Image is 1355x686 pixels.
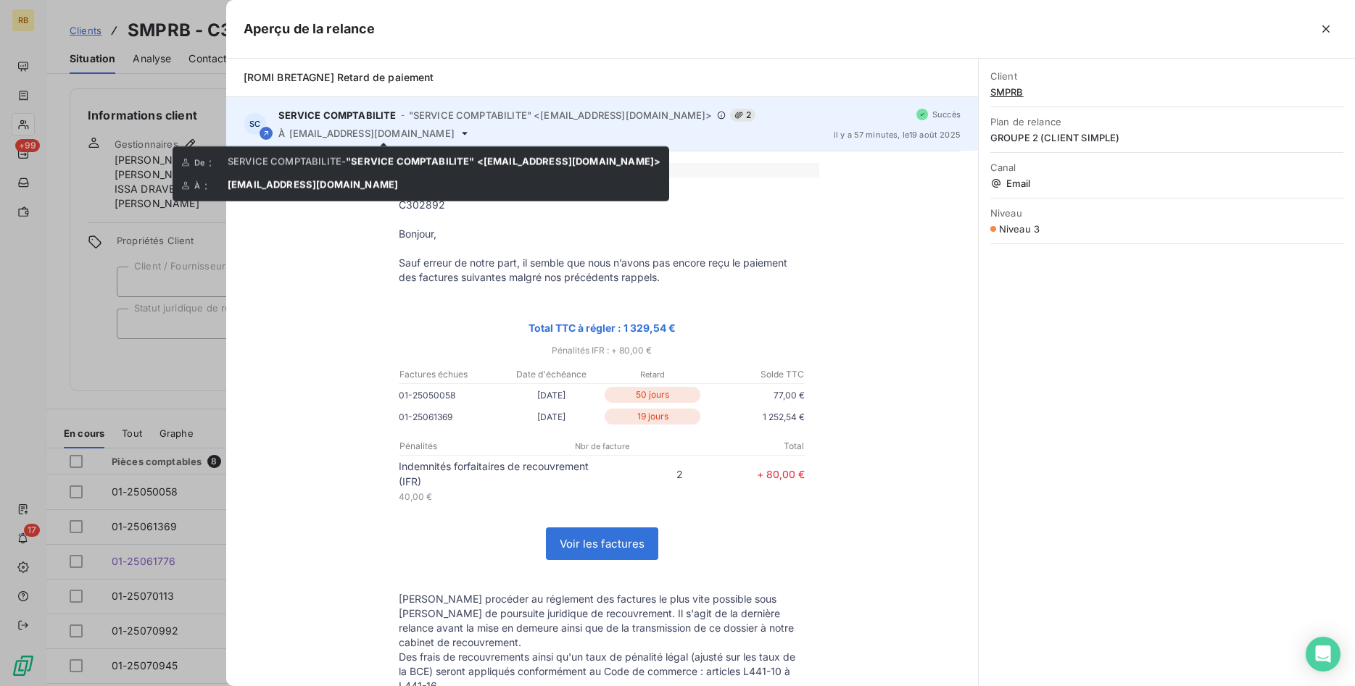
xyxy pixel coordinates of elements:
[181,178,228,193] div: :
[278,109,397,121] span: SERVICE COMPTABILITE
[399,459,602,489] p: Indemnités forfaitaires de recouvrement (IFR)
[602,467,683,482] p: 2
[244,71,434,83] span: [ROMI BRETAGNE] Retard de paiement
[289,127,455,139] span: [EMAIL_ADDRESS][DOMAIN_NAME]
[401,111,405,120] span: -
[990,162,1343,173] span: Canal
[990,86,1343,98] span: SMPRB
[999,223,1040,235] span: Niveau 3
[399,198,805,212] p: C302892
[346,155,660,167] span: "SERVICE COMPTABILITE" <[EMAIL_ADDRESS][DOMAIN_NAME]>
[228,155,660,167] span: -
[500,409,602,424] p: [DATE]
[990,132,1343,143] span: GROUPE 2 (CLIENT SIMPLE)
[500,388,602,403] p: [DATE]
[399,592,805,650] p: [PERSON_NAME] procéder au réglement des factures le plus vite possible sous [PERSON_NAME] de pour...
[703,388,805,403] p: 77,00 €
[228,155,341,167] span: SERVICE COMPTABILITE
[399,440,534,453] p: Pénalités
[834,130,961,139] span: il y a 57 minutes , le 19 août 2025
[278,127,285,139] span: À
[683,467,805,482] p: + 80,00 €
[547,528,658,559] a: Voir les factures
[730,109,755,122] span: 2
[605,387,700,403] p: 50 jours
[704,368,804,381] p: Solde TTC
[670,440,804,453] p: Total
[399,489,602,504] p: 40,00 €
[181,155,228,170] div: :
[194,158,204,167] span: De
[932,110,961,119] span: Succès
[990,70,1343,82] span: Client
[399,409,500,424] p: 01-25061369
[990,177,1343,189] span: Email
[602,368,703,381] p: Retard
[228,178,398,190] span: [EMAIL_ADDRESS][DOMAIN_NAME]
[1306,637,1341,672] div: Open Intercom Messenger
[409,109,713,121] span: "SERVICE COMPTABILITE" <[EMAIL_ADDRESS][DOMAIN_NAME]>
[244,112,267,135] div: SC
[990,207,1343,219] span: Niveau
[703,409,805,424] p: 1 252,54 €
[399,368,500,381] p: Factures échues
[535,440,669,453] p: Nbr de facture
[384,342,819,359] p: Pénalités IFR : + 80,00 €
[399,227,805,241] p: Bonjour,
[399,388,500,403] p: 01-25050058
[399,319,805,336] p: Total TTC à régler : 1 329,54 €
[194,181,200,190] span: À
[990,116,1343,127] span: Plan de relance
[605,409,700,424] p: 19 jours
[399,256,805,285] p: Sauf erreur de notre part, il semble que nous n’avons pas encore reçu le paiement des factures su...
[501,368,601,381] p: Date d'échéance
[244,19,376,39] h5: Aperçu de la relance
